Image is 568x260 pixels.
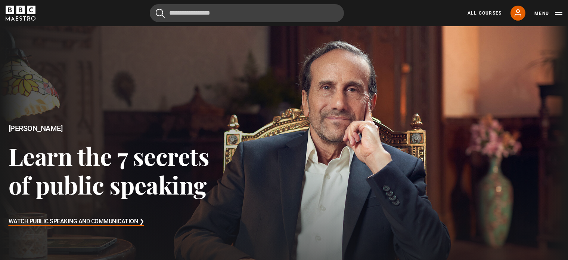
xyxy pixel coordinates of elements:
[9,141,227,199] h3: Learn the 7 secrets of public speaking
[150,4,344,22] input: Search
[6,6,35,21] svg: BBC Maestro
[9,124,227,133] h2: [PERSON_NAME]
[468,10,502,16] a: All Courses
[534,10,562,17] button: Toggle navigation
[9,216,144,227] h3: Watch Public Speaking and Communication ❯
[156,9,165,18] button: Submit the search query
